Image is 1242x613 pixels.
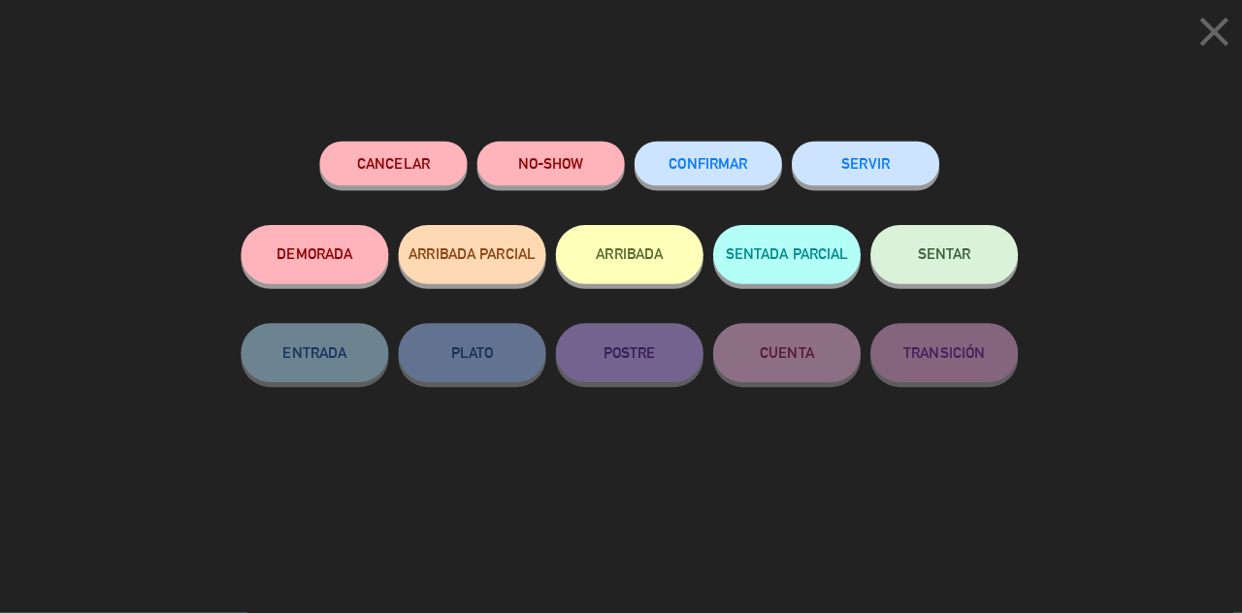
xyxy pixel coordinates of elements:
[393,328,539,386] button: PLATO
[859,328,1004,386] button: TRANSICIÓN
[238,328,383,386] button: ENTRADA
[905,251,958,268] span: SENTAR
[315,148,461,192] button: Cancelar
[703,231,849,289] button: SENTADA PARCIAL
[1167,15,1227,72] button: close
[859,231,1004,289] button: SENTAR
[660,162,737,178] span: CONFIRMAR
[404,251,529,268] span: ARRIBADA PARCIAL
[238,231,383,289] button: DEMORADA
[471,148,616,192] button: NO-SHOW
[548,231,694,289] button: ARRIBADA
[548,328,694,386] button: POSTRE
[781,148,927,192] button: SERVIR
[626,148,771,192] button: CONFIRMAR
[393,231,539,289] button: ARRIBADA PARCIAL
[1173,16,1222,64] i: close
[703,328,849,386] button: CUENTA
